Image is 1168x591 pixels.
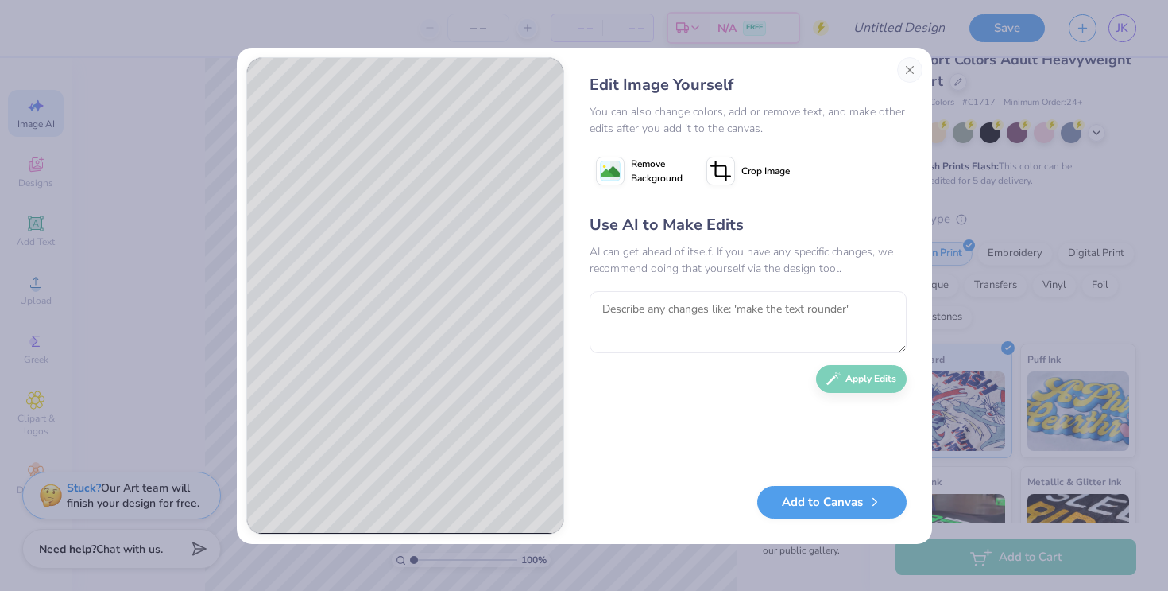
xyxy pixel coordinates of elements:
[757,486,907,519] button: Add to Canvas
[590,213,907,237] div: Use AI to Make Edits
[590,243,907,277] div: AI can get ahead of itself. If you have any specific changes, we recommend doing that yourself vi...
[590,73,907,97] div: Edit Image Yourself
[897,57,922,83] button: Close
[631,157,683,185] span: Remove Background
[741,164,790,178] span: Crop Image
[590,103,907,137] div: You can also change colors, add or remove text, and make other edits after you add it to the canvas.
[590,151,689,191] button: Remove Background
[700,151,799,191] button: Crop Image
